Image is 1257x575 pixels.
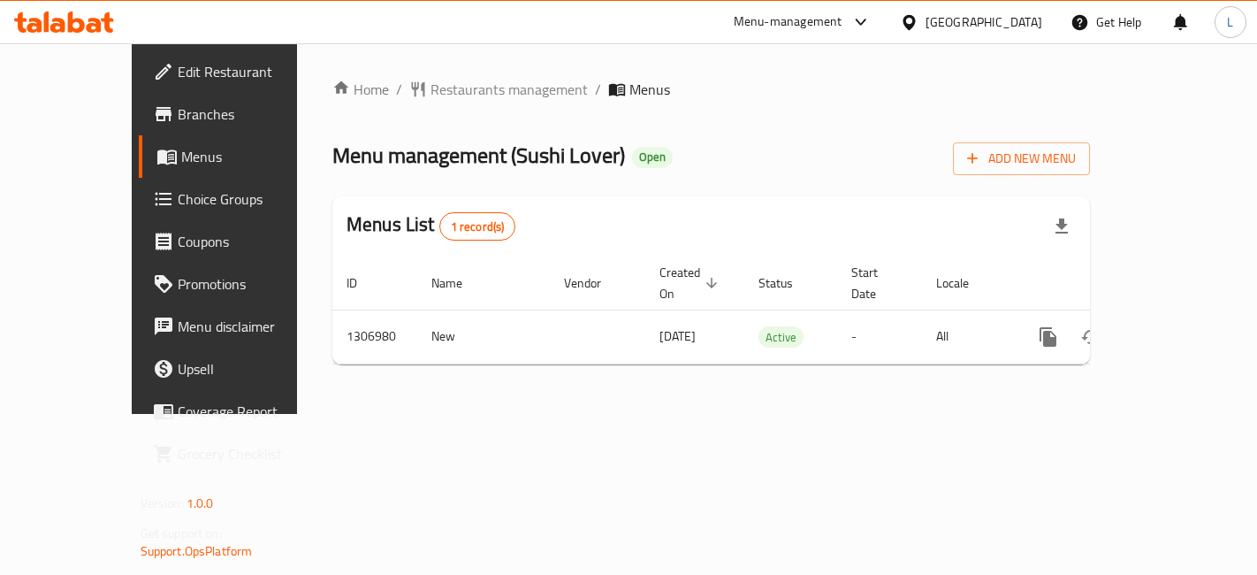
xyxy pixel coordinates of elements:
td: New [417,310,550,364]
span: Menu management ( Sushi Lover ) [332,135,625,175]
span: Locale [936,272,992,294]
td: 1306980 [332,310,417,364]
a: Choice Groups [139,178,341,220]
span: Upsell [178,358,327,379]
span: Coverage Report [178,401,327,422]
span: L [1227,12,1233,32]
span: Get support on: [141,522,222,545]
a: Edit Restaurant [139,50,341,93]
a: Support.OpsPlatform [141,540,253,563]
a: Coupons [139,220,341,263]
span: Vendor [564,272,624,294]
nav: breadcrumb [332,79,1090,100]
div: Active [758,326,804,348]
span: Version: [141,492,184,515]
span: 1 record(s) [440,218,515,235]
table: enhanced table [332,257,1211,364]
a: Branches [139,93,341,135]
span: Status [758,272,816,294]
span: Branches [178,103,327,125]
li: / [396,79,402,100]
span: Open [632,149,673,165]
span: Menus [181,146,327,167]
span: Start Date [851,262,901,304]
span: Name [431,272,485,294]
button: Add New Menu [953,142,1090,175]
div: Total records count [439,212,516,241]
button: more [1027,316,1070,358]
span: 1.0.0 [187,492,214,515]
span: Grocery Checklist [178,443,327,464]
div: [GEOGRAPHIC_DATA] [926,12,1042,32]
div: Export file [1040,205,1083,248]
span: Edit Restaurant [178,61,327,82]
a: Coverage Report [139,390,341,433]
span: Active [758,327,804,348]
a: Grocery Checklist [139,433,341,475]
span: ID [347,272,380,294]
a: Menu disclaimer [139,305,341,348]
span: Menus [629,79,670,100]
div: Menu-management [734,11,842,33]
span: Coupons [178,231,327,252]
a: Menus [139,135,341,178]
span: Add New Menu [967,148,1076,170]
a: Promotions [139,263,341,305]
a: Upsell [139,348,341,390]
span: Created On [659,262,723,304]
h2: Menus List [347,211,515,241]
span: Menu disclaimer [178,316,327,337]
td: All [922,310,1013,364]
li: / [595,79,601,100]
span: Restaurants management [430,79,588,100]
a: Restaurants management [409,79,588,100]
td: - [837,310,922,364]
a: Home [332,79,389,100]
span: Choice Groups [178,188,327,210]
span: [DATE] [659,325,696,348]
th: Actions [1013,257,1211,310]
div: Open [632,147,673,168]
span: Promotions [178,273,327,295]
